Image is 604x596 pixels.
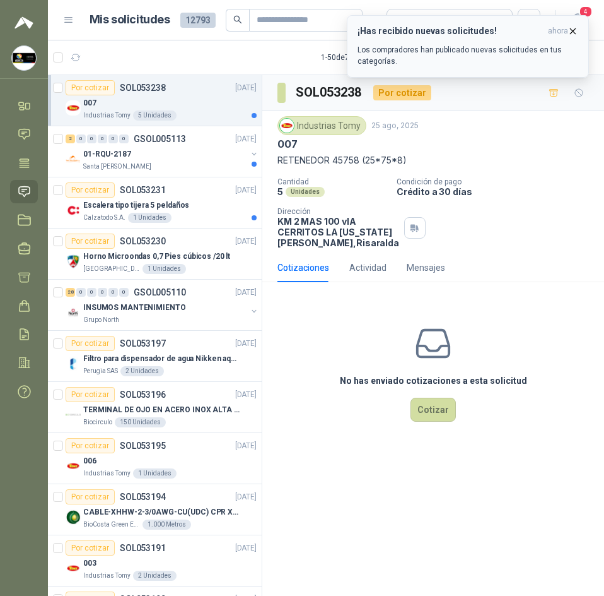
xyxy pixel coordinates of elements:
[98,134,107,143] div: 0
[347,15,589,78] button: ¡Has recibido nuevas solicitudes!ahora Los compradores han publicado nuevas solicitudes en tus ca...
[66,540,115,556] div: Por cotizar
[48,331,262,382] a: Por cotizarSOL053197[DATE] Company LogoFiltro para dispensador de agua Nikken aqua pour deluxePer...
[235,287,257,299] p: [DATE]
[120,237,166,246] p: SOL053230
[83,200,189,212] p: Escalera tipo tijera 5 peldaños
[98,288,107,297] div: 0
[133,571,177,581] div: 2 Unidades
[66,438,115,453] div: Por cotizar
[235,491,257,503] p: [DATE]
[142,264,186,274] div: 1 Unidades
[83,353,240,365] p: Filtro para dispensador de agua Nikken aqua pour deluxe
[48,75,262,126] a: Por cotizarSOL053238[DATE] Company Logo007Industrias Tomy5 Unidades
[83,506,240,518] p: CABLE-XHHW-2-3/0AWG-CU(UDC) CPR XLPE FR
[83,571,131,581] p: Industrias Tomy
[410,398,456,422] button: Cotizar
[66,356,81,371] img: Company Logo
[120,441,166,450] p: SOL053195
[83,302,185,314] p: INSUMOS MANTENIMIENTO
[277,186,283,197] p: 5
[340,374,527,388] h3: No has enviado cotizaciones a esta solicitud
[83,148,131,160] p: 01-RQU-2187
[66,131,259,172] a: 2 0 0 0 0 0 GSOL005113[DATE] Company Logo01-RQU-2187Santa [PERSON_NAME]
[397,186,599,197] p: Crédito a 30 días
[83,251,230,263] p: Horno Microondas 0,7 Pies cúbicos /20 lt
[83,162,151,172] p: Santa [PERSON_NAME]
[83,315,119,325] p: Grupo North
[66,561,81,576] img: Company Logo
[76,134,86,143] div: 0
[48,433,262,484] a: Por cotizarSOL053195[DATE] Company Logo006Industrias Tomy1 Unidades
[48,484,262,535] a: Por cotizarSOL053194[DATE] Company LogoCABLE-XHHW-2-3/0AWG-CU(UDC) CPR XLPE FRBioCosta Green Ener...
[128,213,171,223] div: 1 Unidades
[66,182,115,198] div: Por cotizar
[15,15,33,30] img: Logo peakr
[296,83,363,102] h3: SOL053238
[133,468,177,479] div: 1 Unidades
[277,153,589,167] p: RETENEDOR 45758 (25*75*8)
[120,366,164,376] div: 2 Unidades
[397,177,599,186] p: Condición de pago
[83,366,118,376] p: Perugia SAS
[66,336,115,351] div: Por cotizar
[277,177,386,186] p: Cantidad
[66,134,75,143] div: 2
[66,152,81,167] img: Company Logo
[280,119,294,133] img: Company Logo
[76,288,86,297] div: 0
[83,97,96,109] p: 007
[235,440,257,452] p: [DATE]
[83,213,125,223] p: Calzatodo S.A.
[115,417,166,427] div: 150 Unidades
[277,207,399,216] p: Dirección
[119,134,129,143] div: 0
[277,261,329,275] div: Cotizaciones
[83,455,96,467] p: 006
[142,520,191,530] div: 1.000 Metros
[349,261,386,275] div: Actividad
[66,285,259,325] a: 28 0 0 0 0 0 GSOL005110[DATE] Company LogoINSUMOS MANTENIMIENTOGrupo North
[48,229,262,280] a: Por cotizarSOL053230[DATE] Company LogoHorno Microondas 0,7 Pies cúbicos /20 lt[GEOGRAPHIC_DATA]1...
[233,15,242,24] span: search
[48,382,262,433] a: Por cotizarSOL053196[DATE] Company LogoTERMINAL DE OJO EN ACERO INOX ALTA EMPERATURABiocirculo150...
[120,339,166,348] p: SOL053197
[83,110,131,121] p: Industrias Tomy
[83,520,140,530] p: BioCosta Green Energy S.A.S
[357,26,543,37] h3: ¡Has recibido nuevas solicitudes!
[108,134,118,143] div: 0
[108,288,118,297] div: 0
[395,13,421,27] div: Todas
[134,134,186,143] p: GSOL005113
[66,203,81,218] img: Company Logo
[120,83,166,92] p: SOL053238
[235,542,257,554] p: [DATE]
[548,26,568,37] span: ahora
[66,80,115,95] div: Por cotizar
[180,13,216,28] span: 12793
[66,100,81,116] img: Company Logo
[566,9,589,32] button: 4
[277,216,399,248] p: KM 2 MAS 100 vIA CERRITOS LA [US_STATE] [PERSON_NAME] , Risaralda
[235,389,257,401] p: [DATE]
[371,120,419,132] p: 25 ago, 2025
[66,234,115,249] div: Por cotizar
[66,407,81,422] img: Company Logo
[66,387,115,402] div: Por cotizar
[235,184,257,196] p: [DATE]
[120,544,166,552] p: SOL053191
[235,133,257,145] p: [DATE]
[357,44,578,67] p: Los compradores han publicado nuevas solicitudes en tus categorías.
[277,116,366,135] div: Industrias Tomy
[235,235,257,247] p: [DATE]
[133,110,177,121] div: 5 Unidades
[66,254,81,269] img: Company Logo
[120,186,166,194] p: SOL053231
[321,47,403,68] div: 1 - 50 de 7630
[66,288,75,297] div: 28
[83,468,131,479] p: Industrias Tomy
[87,134,96,143] div: 0
[235,338,257,350] p: [DATE]
[83,264,140,274] p: [GEOGRAPHIC_DATA]
[87,288,96,297] div: 0
[120,492,166,501] p: SOL053194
